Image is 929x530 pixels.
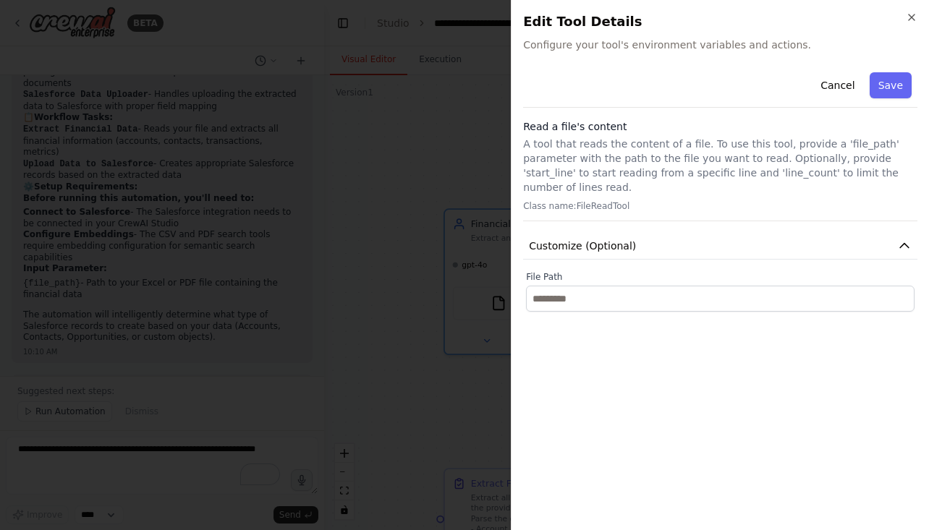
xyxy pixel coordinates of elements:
[529,239,636,253] span: Customize (Optional)
[523,12,917,32] h2: Edit Tool Details
[523,38,917,52] span: Configure your tool's environment variables and actions.
[526,271,915,283] label: File Path
[523,137,917,195] p: A tool that reads the content of a file. To use this tool, provide a 'file_path' parameter with t...
[523,200,917,212] p: Class name: FileReadTool
[812,72,863,98] button: Cancel
[523,233,917,260] button: Customize (Optional)
[870,72,912,98] button: Save
[523,119,917,134] h3: Read a file's content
